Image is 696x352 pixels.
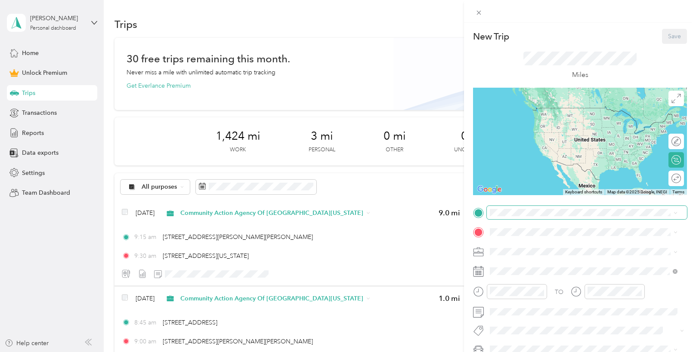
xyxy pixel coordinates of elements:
img: Google [475,184,504,195]
button: Keyboard shortcuts [565,189,602,195]
p: Miles [572,70,588,80]
p: New Trip [473,31,509,43]
div: TO [555,288,563,297]
iframe: Everlance-gr Chat Button Frame [648,304,696,352]
span: Map data ©2025 Google, INEGI [607,190,667,194]
a: Open this area in Google Maps (opens a new window) [475,184,504,195]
